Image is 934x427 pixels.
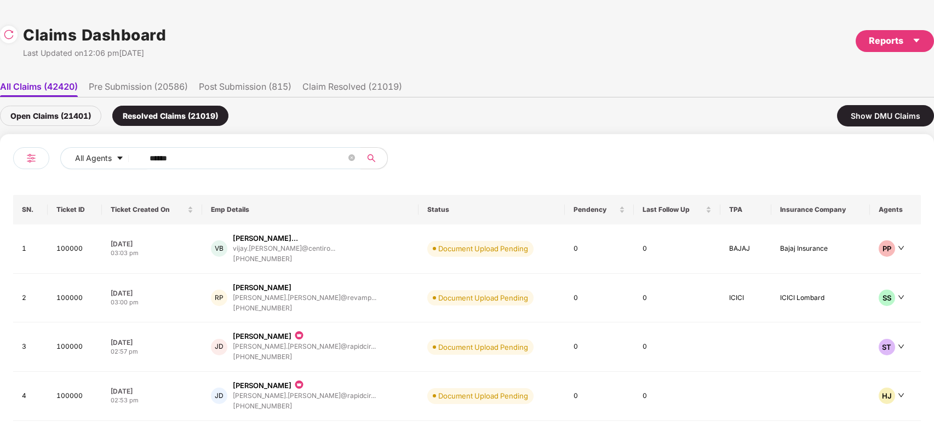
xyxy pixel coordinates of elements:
[60,147,147,169] button: All Agentscaret-down
[233,303,376,314] div: [PHONE_NUMBER]
[634,274,720,323] td: 0
[211,388,227,404] div: JD
[233,401,376,412] div: [PHONE_NUMBER]
[233,352,376,362] div: [PHONE_NUMBER]
[13,274,48,323] td: 2
[13,195,48,224] th: SN.
[111,396,193,405] div: 02:53 pm
[348,153,355,164] span: close-circle
[199,81,291,97] li: Post Submission (815)
[211,290,227,306] div: RP
[111,347,193,356] div: 02:57 pm
[233,245,335,252] div: vijay.[PERSON_NAME]@centiro...
[13,322,48,372] td: 3
[898,294,904,301] span: down
[720,224,771,274] td: BAJAJ
[634,195,720,224] th: Last Follow Up
[771,195,870,224] th: Insurance Company
[438,243,528,254] div: Document Upload Pending
[879,388,895,404] div: HJ
[233,331,291,342] div: [PERSON_NAME]
[111,288,193,298] div: [DATE]
[634,372,720,421] td: 0
[211,339,227,355] div: JD
[565,322,634,372] td: 0
[643,205,703,214] span: Last Follow Up
[111,386,193,396] div: [DATE]
[102,195,202,224] th: Ticket Created On
[565,274,634,323] td: 0
[111,205,185,214] span: Ticket Created On
[898,245,904,251] span: down
[13,372,48,421] td: 4
[233,282,291,293] div: [PERSON_NAME]
[3,29,14,40] img: svg+xml;base64,PHN2ZyBpZD0iUmVsb2FkLTMyeDMyIiB4bWxucz0iaHR0cDovL3d3dy53My5vcmcvMjAwMC9zdmciIHdpZH...
[233,380,291,391] div: [PERSON_NAME]
[898,392,904,399] span: down
[565,195,634,224] th: Pendency
[111,338,193,347] div: [DATE]
[233,343,376,350] div: [PERSON_NAME].[PERSON_NAME]@rapidcir...
[837,105,934,126] div: Show DMU Claims
[898,343,904,350] span: down
[720,195,771,224] th: TPA
[360,147,388,169] button: search
[720,274,771,323] td: ICICI
[574,205,617,214] span: Pendency
[294,329,305,342] img: icon
[48,274,102,323] td: 100000
[23,23,166,47] h1: Claims Dashboard
[111,239,193,249] div: [DATE]
[771,274,870,323] td: ICICI Lombard
[438,292,528,303] div: Document Upload Pending
[634,224,720,274] td: 0
[25,152,38,165] img: svg+xml;base64,PHN2ZyB4bWxucz0iaHR0cDovL3d3dy53My5vcmcvMjAwMC9zdmciIHdpZHRoPSIyNCIgaGVpZ2h0PSIyNC...
[23,47,166,59] div: Last Updated on 12:06 pm[DATE]
[360,154,382,163] span: search
[48,195,102,224] th: Ticket ID
[75,152,112,164] span: All Agents
[13,224,48,274] td: 1
[879,339,895,355] div: ST
[912,36,921,45] span: caret-down
[112,106,228,126] div: Resolved Claims (21019)
[879,290,895,306] div: SS
[438,342,528,353] div: Document Upload Pending
[869,34,921,48] div: Reports
[565,224,634,274] td: 0
[348,154,355,161] span: close-circle
[294,378,305,391] img: icon
[771,224,870,274] td: Bajaj Insurance
[870,195,921,224] th: Agents
[879,240,895,257] div: PP
[48,372,102,421] td: 100000
[89,81,188,97] li: Pre Submission (20586)
[111,249,193,258] div: 03:03 pm
[202,195,419,224] th: Emp Details
[634,322,720,372] td: 0
[233,392,376,399] div: [PERSON_NAME].[PERSON_NAME]@rapidcir...
[116,154,124,163] span: caret-down
[233,254,335,264] div: [PHONE_NUMBER]
[48,224,102,274] td: 100000
[302,81,402,97] li: Claim Resolved (21019)
[111,298,193,307] div: 03:00 pm
[48,322,102,372] td: 100000
[233,233,298,244] div: [PERSON_NAME]...
[211,240,227,257] div: VB
[565,372,634,421] td: 0
[438,390,528,401] div: Document Upload Pending
[233,294,376,301] div: [PERSON_NAME].[PERSON_NAME]@revamp...
[419,195,565,224] th: Status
